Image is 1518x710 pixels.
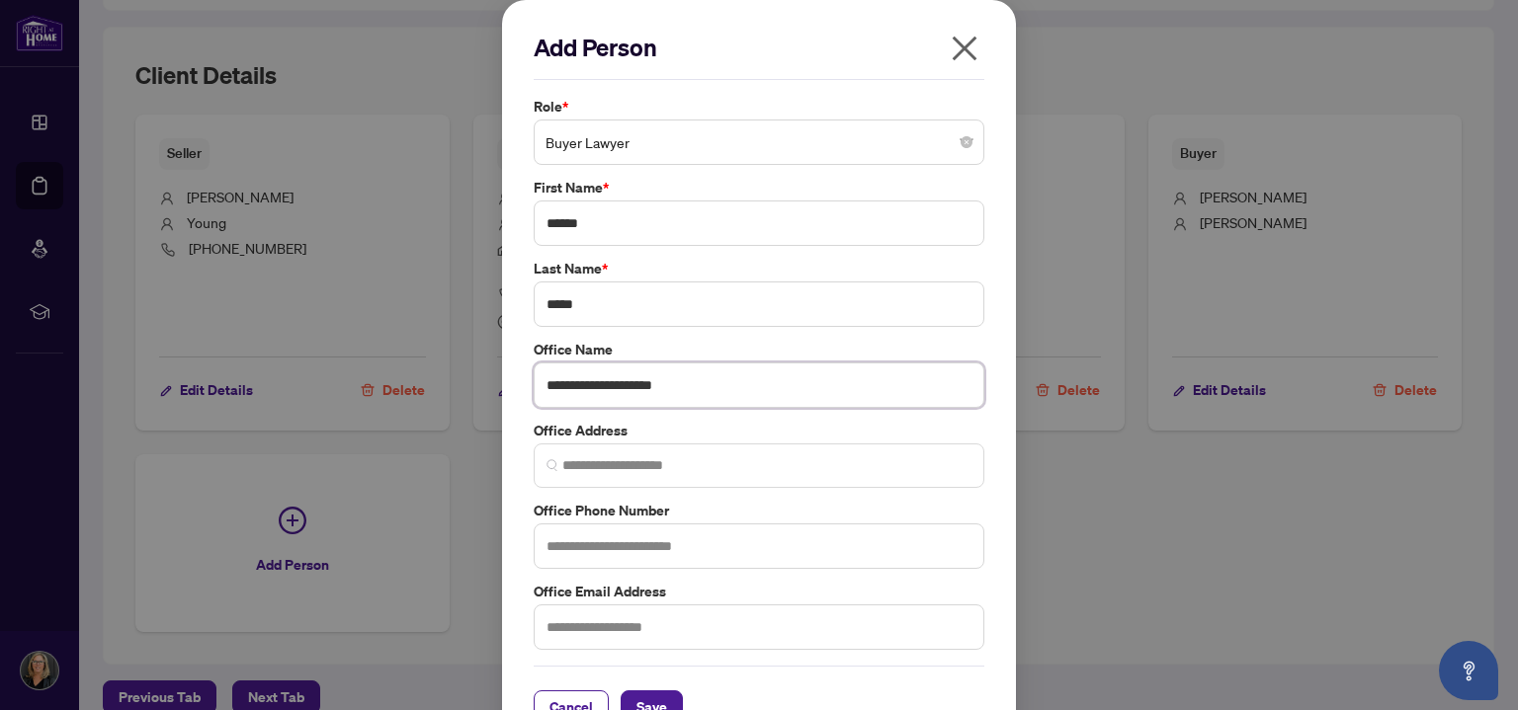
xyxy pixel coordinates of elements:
[534,258,984,279] label: Last Name
[534,420,984,441] label: Office Address
[534,32,984,63] h2: Add Person
[961,136,972,148] span: close-circle
[534,339,984,360] label: Office Name
[534,177,984,198] label: First Name
[949,33,980,64] span: close
[546,123,972,161] span: Buyer Lawyer
[534,96,984,118] label: Role
[534,500,984,521] label: Office Phone Number
[534,581,984,602] label: Office Email Address
[1439,641,1498,700] button: Open asap
[547,459,558,471] img: search_icon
